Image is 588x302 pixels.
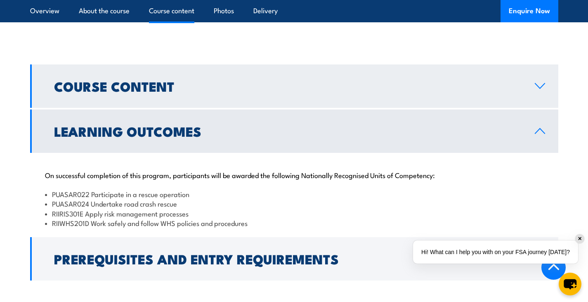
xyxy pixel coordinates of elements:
a: Course Content [30,64,558,108]
li: RIIRIS301E Apply risk management processes [45,209,543,218]
li: RIIWHS201D Work safely and follow WHS policies and procedures [45,218,543,228]
h2: Prerequisites and Entry Requirements [54,253,522,264]
a: Learning Outcomes [30,109,558,153]
p: On successful completion of this program, participants will be awarded the following Nationally R... [45,171,543,179]
button: chat-button [559,273,581,295]
li: PUASAR022 Participate in a rescue operation [45,189,543,199]
div: ✕ [575,234,584,243]
div: Hi! What can I help you with on your FSA journey [DATE]? [413,240,578,264]
a: Prerequisites and Entry Requirements [30,237,558,281]
h2: Learning Outcomes [54,125,522,137]
h2: Course Content [54,80,522,92]
li: PUASAR024 Undertake road crash rescue [45,199,543,208]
